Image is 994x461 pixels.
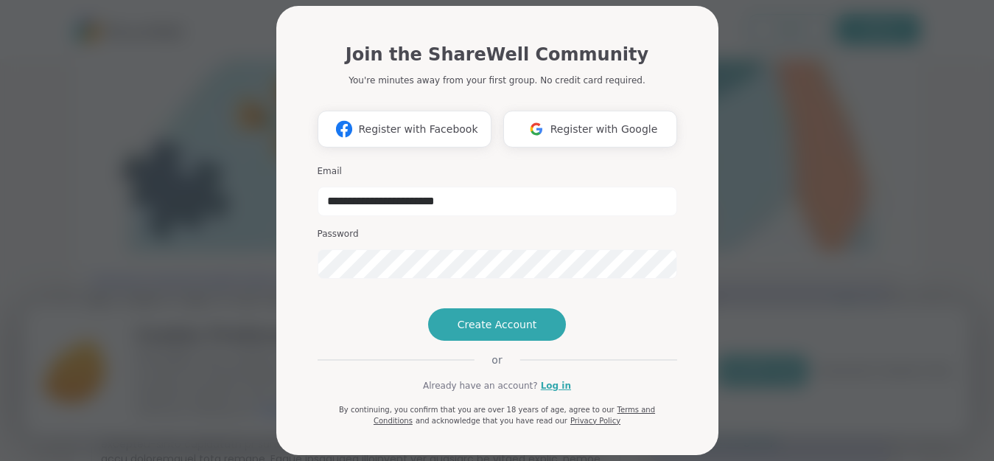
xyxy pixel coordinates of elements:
[474,353,519,367] span: or
[339,406,615,414] span: By continuing, you confirm that you are over 18 years of age, agree to our
[318,228,677,240] h3: Password
[503,111,677,148] button: Register with Google
[318,111,491,148] button: Register with Facebook
[346,41,648,68] h1: Join the ShareWell Community
[428,308,567,341] button: Create Account
[423,379,538,392] span: Already have an account?
[358,122,477,137] span: Register with Facebook
[349,74,645,87] p: You're minutes away from your first group. No credit card required.
[570,417,620,425] a: Privacy Policy
[318,165,677,178] h3: Email
[522,115,550,142] img: ShareWell Logomark
[416,417,567,425] span: and acknowledge that you have read our
[458,317,537,332] span: Create Account
[541,379,571,392] a: Log in
[330,115,358,142] img: ShareWell Logomark
[550,122,658,137] span: Register with Google
[374,406,655,425] a: Terms and Conditions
